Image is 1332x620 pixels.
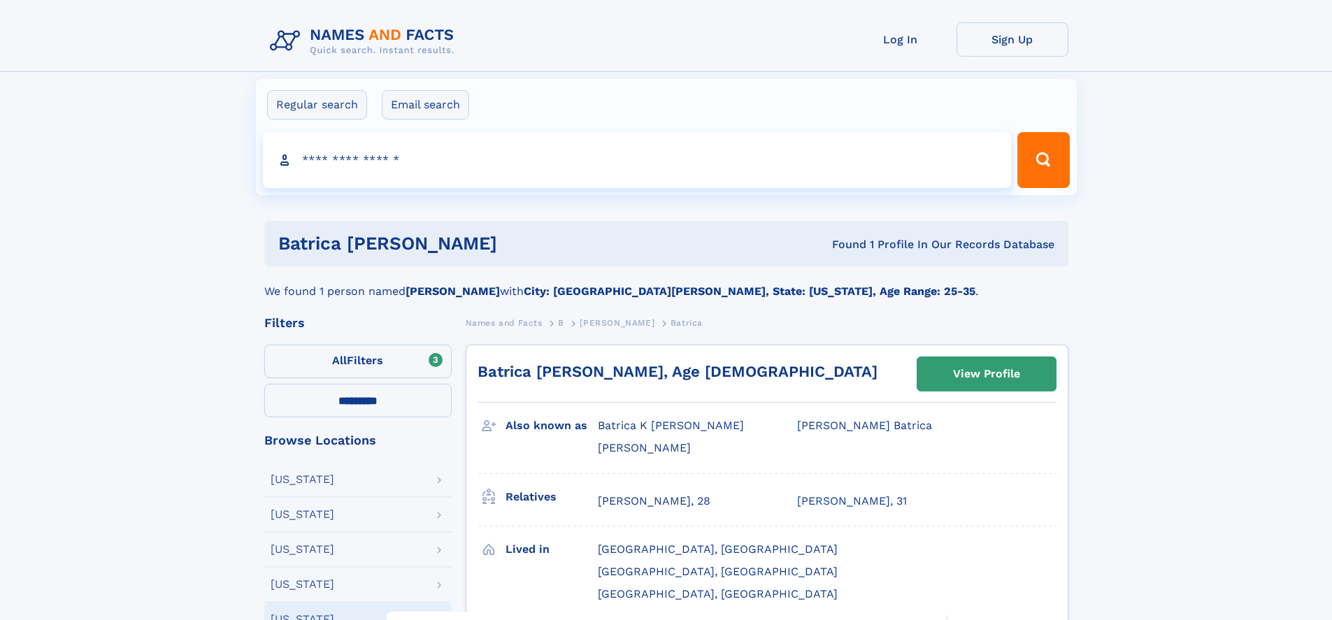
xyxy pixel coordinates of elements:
[278,235,665,252] h1: batrica [PERSON_NAME]
[598,419,744,432] span: Batrica K [PERSON_NAME]
[506,538,598,561] h3: Lived in
[598,587,838,600] span: [GEOGRAPHIC_DATA], [GEOGRAPHIC_DATA]
[267,90,367,120] label: Regular search
[271,509,334,520] div: [US_STATE]
[598,565,838,578] span: [GEOGRAPHIC_DATA], [GEOGRAPHIC_DATA]
[271,544,334,555] div: [US_STATE]
[382,90,469,120] label: Email search
[506,414,598,438] h3: Also known as
[1017,132,1069,188] button: Search Button
[580,318,654,328] span: [PERSON_NAME]
[271,474,334,485] div: [US_STATE]
[332,354,347,367] span: All
[264,317,452,329] div: Filters
[845,22,957,57] a: Log In
[506,485,598,509] h3: Relatives
[263,132,1012,188] input: search input
[466,314,543,331] a: Names and Facts
[264,266,1068,300] div: We found 1 person named with .
[264,22,466,60] img: Logo Names and Facts
[953,358,1020,390] div: View Profile
[664,237,1054,252] div: Found 1 Profile In Our Records Database
[598,441,691,454] span: [PERSON_NAME]
[671,318,703,328] span: Batrica
[264,434,452,447] div: Browse Locations
[558,314,564,331] a: B
[558,318,564,328] span: B
[406,284,500,298] b: [PERSON_NAME]
[524,284,975,298] b: City: [GEOGRAPHIC_DATA][PERSON_NAME], State: [US_STATE], Age Range: 25-35
[917,357,1056,391] a: View Profile
[580,314,654,331] a: [PERSON_NAME]
[264,345,452,378] label: Filters
[598,493,710,509] a: [PERSON_NAME], 28
[797,419,932,432] span: [PERSON_NAME] Batrica
[957,22,1068,57] a: Sign Up
[478,363,878,380] a: Batrica [PERSON_NAME], Age [DEMOGRAPHIC_DATA]
[598,542,838,556] span: [GEOGRAPHIC_DATA], [GEOGRAPHIC_DATA]
[797,493,907,509] a: [PERSON_NAME], 31
[271,579,334,590] div: [US_STATE]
